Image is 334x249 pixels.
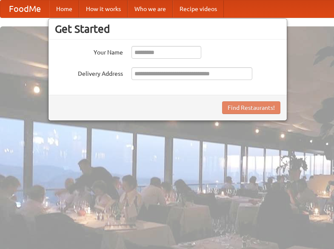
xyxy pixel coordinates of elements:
[49,0,79,17] a: Home
[55,23,280,35] h3: Get Started
[0,0,49,17] a: FoodMe
[55,67,123,78] label: Delivery Address
[128,0,173,17] a: Who we are
[222,101,280,114] button: Find Restaurants!
[173,0,224,17] a: Recipe videos
[55,46,123,57] label: Your Name
[79,0,128,17] a: How it works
